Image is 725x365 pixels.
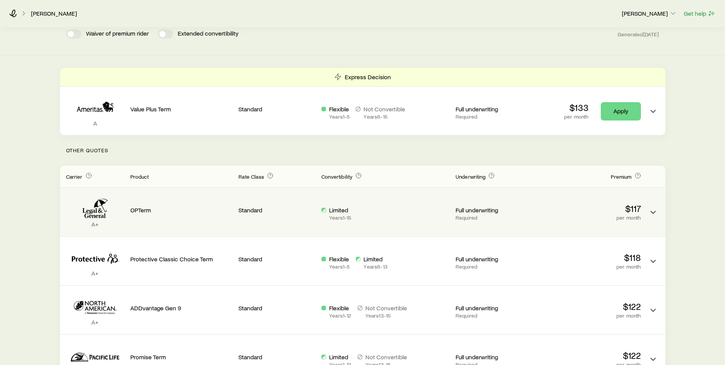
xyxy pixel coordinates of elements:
[538,350,641,361] p: $122
[66,269,124,277] p: A+
[130,255,233,263] p: Protective Classic Choice Term
[238,173,264,180] span: Rate Class
[329,105,350,113] p: Flexible
[564,102,588,113] p: $133
[456,264,532,270] p: Required
[66,318,124,326] p: A+
[238,304,315,312] p: Standard
[329,313,351,319] p: Years 1 - 12
[538,203,641,214] p: $117
[456,304,532,312] p: Full underwriting
[130,173,149,180] span: Product
[66,119,124,127] p: A
[130,353,233,361] p: Promise Term
[329,353,351,361] p: Limited
[238,255,315,263] p: Standard
[130,206,233,214] p: OPTerm
[321,173,352,180] span: Convertibility
[643,31,659,38] span: [DATE]
[456,114,532,120] p: Required
[60,68,665,135] div: Term quotes
[66,173,83,180] span: Carrier
[329,114,350,120] p: Years 1 - 5
[60,135,665,166] p: Other Quotes
[363,114,405,120] p: Years 6 - 15
[363,105,405,113] p: Not Convertible
[611,173,631,180] span: Premium
[365,353,407,361] p: Not Convertible
[345,73,391,81] p: Express Decision
[130,304,233,312] p: ADDvantage Gen 9
[86,29,149,39] p: Waiver of premium rider
[329,255,350,263] p: Flexible
[564,114,588,120] p: per month
[178,29,238,39] p: Extended convertibility
[363,264,387,270] p: Years 6 - 13
[538,252,641,263] p: $118
[456,313,532,319] p: Required
[365,304,407,312] p: Not Convertible
[238,353,315,361] p: Standard
[601,102,641,121] a: Apply
[365,313,407,319] p: Years 13 - 15
[456,105,532,113] p: Full underwriting
[363,255,387,263] p: Limited
[456,173,485,180] span: Underwriting
[31,10,77,17] a: [PERSON_NAME]
[130,105,233,113] p: Value Plus Term
[456,255,532,263] p: Full underwriting
[618,31,659,38] span: Generated
[683,9,716,18] button: Get help
[621,9,677,18] button: [PERSON_NAME]
[538,301,641,312] p: $122
[329,264,350,270] p: Years 1 - 5
[329,206,351,214] p: Limited
[238,105,315,113] p: Standard
[538,215,641,221] p: per month
[329,304,351,312] p: Flexible
[622,10,677,17] p: [PERSON_NAME]
[456,206,532,214] p: Full underwriting
[456,215,532,221] p: Required
[538,264,641,270] p: per month
[66,220,124,228] p: A+
[456,353,532,361] p: Full underwriting
[538,313,641,319] p: per month
[238,206,315,214] p: Standard
[329,215,351,221] p: Years 1 - 15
